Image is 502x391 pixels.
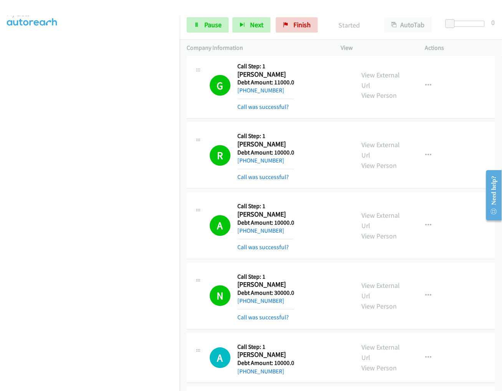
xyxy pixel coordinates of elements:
[210,215,230,236] h1: A
[237,133,294,140] h5: Call Step: 1
[237,210,288,219] h2: [PERSON_NAME]
[187,43,327,53] p: Company Information
[237,219,294,227] h5: Debt Amount: 10000.0
[362,161,397,170] a: View Person
[237,227,284,235] a: [PHONE_NUMBER]
[492,17,495,28] div: 0
[237,149,294,157] h5: Debt Amount: 10000.0
[187,17,229,33] a: Pause
[237,174,289,181] a: Call was successful?
[237,62,294,70] h5: Call Step: 1
[328,20,371,30] p: Started
[384,17,432,33] button: AutoTab
[237,157,284,164] a: [PHONE_NUMBER]
[237,314,289,321] a: Call was successful?
[362,281,400,301] a: View External Url
[362,71,400,90] a: View External Url
[237,87,284,94] a: [PHONE_NUMBER]
[362,232,397,241] a: View Person
[237,79,294,86] h5: Debt Amount: 11000.0
[237,281,288,289] h2: [PERSON_NAME]
[480,165,502,226] iframe: Resource Center
[210,348,230,368] h1: A
[7,26,180,390] iframe: Dialpad
[362,91,397,100] a: View Person
[237,273,294,281] h5: Call Step: 1
[237,203,294,210] h5: Call Step: 1
[362,302,397,311] a: View Person
[250,20,263,29] span: Next
[232,17,271,33] button: Next
[276,17,318,33] a: Finish
[362,364,397,373] a: View Person
[341,43,411,53] p: View
[210,75,230,96] h1: G
[237,244,289,251] a: Call was successful?
[237,360,294,367] h5: Debt Amount: 10000.0
[362,141,400,160] a: View External Url
[204,20,222,29] span: Pause
[210,286,230,306] h1: N
[237,343,294,351] h5: Call Step: 1
[362,211,400,230] a: View External Url
[237,103,289,111] a: Call was successful?
[237,289,294,297] h5: Debt Amount: 30000.0
[293,20,311,29] span: Finish
[425,43,495,53] p: Actions
[362,343,400,362] a: View External Url
[237,70,288,79] h2: [PERSON_NAME]
[237,351,288,360] h2: [PERSON_NAME]
[210,348,230,368] div: The call is yet to be attempted
[210,145,230,166] h1: R
[237,368,284,375] a: [PHONE_NUMBER]
[237,140,288,149] h2: [PERSON_NAME]
[237,297,284,305] a: [PHONE_NUMBER]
